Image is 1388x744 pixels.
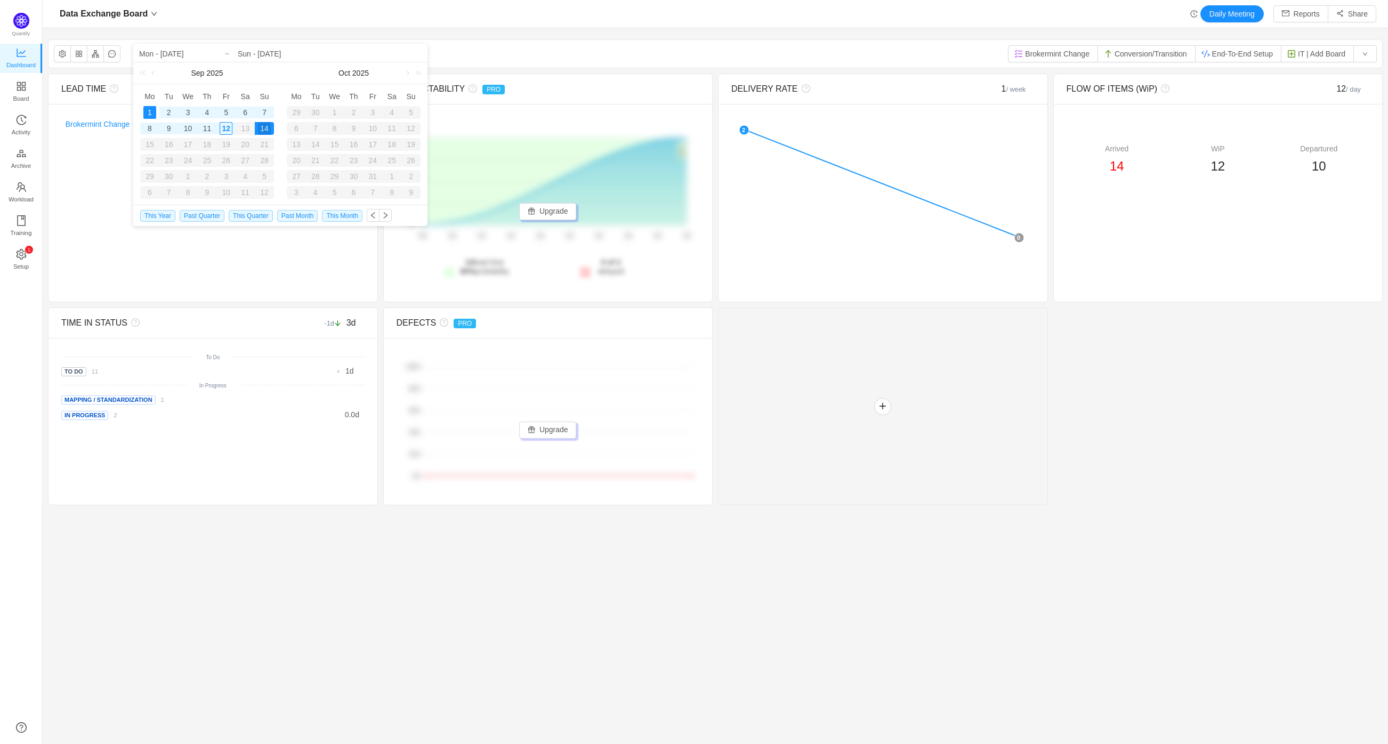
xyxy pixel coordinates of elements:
[16,215,27,226] i: icon: book
[159,104,179,120] td: September 2, 2025
[1200,5,1264,22] button: Daily Meeting
[367,209,380,222] button: icon: left
[130,120,138,128] a: 2
[161,397,164,403] small: 1
[190,62,205,84] a: Sep
[401,120,421,136] td: October 12, 2025
[287,122,306,135] div: 6
[143,122,156,135] div: 8
[344,170,364,183] div: 30
[1281,45,1354,62] button: IT | Add Board
[598,258,624,276] span: delayed
[409,62,423,84] a: Next year (Control + right)
[236,152,255,168] td: September 27, 2025
[216,120,236,136] td: September 12, 2025
[114,412,117,418] small: 2
[287,184,306,200] td: November 3, 2025
[322,210,362,222] span: This Month
[159,152,179,168] td: September 23, 2025
[16,182,27,192] i: icon: team
[236,120,255,136] td: September 13, 2025
[363,168,382,184] td: October 31, 2025
[179,138,198,151] div: 17
[344,152,364,168] td: October 23, 2025
[12,122,30,143] span: Activity
[179,120,198,136] td: September 10, 2025
[306,88,325,104] th: Tue
[61,84,106,93] span: LEAD TIME
[239,106,252,119] div: 6
[159,184,179,200] td: October 7, 2025
[1346,85,1361,93] small: / day
[306,136,325,152] td: October 14, 2025
[159,170,179,183] div: 30
[198,92,217,101] span: Th
[140,168,159,184] td: September 29, 2025
[325,152,344,168] td: October 22, 2025
[216,184,236,200] td: October 10, 2025
[255,136,274,152] td: September 21, 2025
[216,104,236,120] td: September 5, 2025
[179,88,198,104] th: Wed
[382,120,401,136] td: October 11, 2025
[216,170,236,183] div: 3
[216,92,236,101] span: Fr
[255,138,274,151] div: 21
[478,232,485,240] tspan: 1d
[198,104,217,120] td: September 4, 2025
[11,155,31,176] span: Archive
[382,136,401,152] td: October 18, 2025
[54,45,71,62] button: icon: setting
[16,82,27,103] a: Board
[216,154,236,167] div: 26
[482,85,505,94] span: PRO
[255,152,274,168] td: September 28, 2025
[337,62,351,84] a: Oct
[198,170,217,183] div: 2
[397,83,624,95] div: PREDICTABILITY
[216,168,236,184] td: October 3, 2025
[140,186,159,199] div: 6
[595,232,602,240] tspan: 1d
[325,184,344,200] td: November 5, 2025
[344,120,364,136] td: October 9, 2025
[140,170,159,183] div: 29
[13,13,29,29] img: Quantify
[236,184,255,200] td: October 11, 2025
[401,104,421,120] td: October 5, 2025
[566,232,572,240] tspan: 1d
[1211,159,1225,173] span: 12
[16,722,27,733] a: icon: question-circle
[179,168,198,184] td: October 1, 2025
[87,45,104,62] button: icon: apartment
[1104,50,1112,58] img: 10310
[798,84,810,93] i: icon: question-circle
[363,88,382,104] th: Fri
[401,88,421,104] th: Sun
[382,104,401,120] td: October 4, 2025
[287,92,306,101] span: Mo
[1006,85,1026,93] small: / week
[363,106,382,119] div: 3
[159,120,179,136] td: September 9, 2025
[179,136,198,152] td: September 17, 2025
[287,104,306,120] td: September 29, 2025
[236,138,255,151] div: 20
[363,152,382,168] td: October 24, 2025
[382,154,401,167] div: 25
[1312,159,1326,173] span: 10
[401,170,421,183] div: 2
[10,222,31,244] span: Training
[344,88,364,104] th: Thu
[344,104,364,120] td: October 2, 2025
[1269,143,1370,155] div: Departured
[325,186,344,199] div: 5
[363,186,382,199] div: 7
[325,170,344,183] div: 29
[382,88,401,104] th: Sat
[179,170,198,183] div: 1
[182,122,195,135] div: 10
[255,104,274,120] td: September 7, 2025
[140,152,159,168] td: September 22, 2025
[66,120,130,128] a: Brokermint Change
